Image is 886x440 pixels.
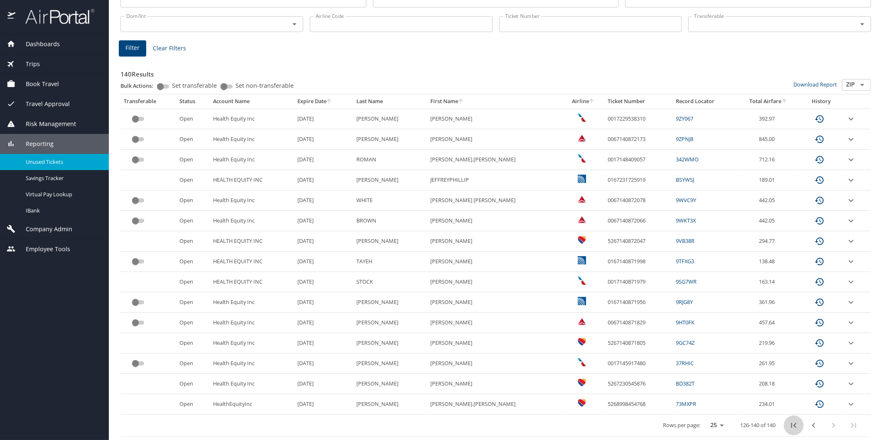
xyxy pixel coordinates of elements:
[604,394,672,415] td: 5268998454768
[176,190,210,211] td: Open
[353,313,427,333] td: [PERSON_NAME]
[578,399,586,407] img: Southwest Airlines
[15,59,40,69] span: Trips
[210,150,294,170] td: Health Equity Inc
[353,231,427,252] td: [PERSON_NAME]
[120,82,160,89] p: Bulk Actions:
[294,150,353,170] td: [DATE]
[846,216,856,226] button: expand row
[604,292,672,313] td: 0167140871956
[604,333,672,353] td: 5267140871805
[119,40,146,57] button: Filter
[604,109,672,129] td: 0017229538310
[294,353,353,374] td: [DATE]
[676,135,693,143] a: 9ZPNJ8
[15,225,72,234] span: Company Admin
[737,190,800,211] td: 442.05
[353,394,427,415] td: [PERSON_NAME]
[846,175,856,185] button: expand row
[294,292,353,313] td: [DATE]
[353,333,427,353] td: [PERSON_NAME]
[846,318,856,328] button: expand row
[846,114,856,124] button: expand row
[210,109,294,129] td: Health Equity Inc
[294,374,353,394] td: [DATE]
[784,415,804,435] button: first page
[26,174,99,182] span: Savings Tracker
[176,129,210,150] td: Open
[427,252,562,272] td: [PERSON_NAME]
[427,231,562,252] td: [PERSON_NAME]
[737,211,800,231] td: 442.05
[125,43,140,53] span: Filter
[210,211,294,231] td: Health Equity Inc
[737,353,800,374] td: 261.95
[427,129,562,150] td: [PERSON_NAME]
[604,231,672,252] td: 5267140872047
[294,394,353,415] td: [DATE]
[578,114,586,122] img: American Airlines
[676,359,694,367] a: 37RHIC
[15,79,59,89] span: Book Travel
[676,217,696,224] a: 9WKT3X
[294,109,353,129] td: [DATE]
[578,195,586,203] img: Delta Airlines
[737,374,800,394] td: 208.18
[26,207,99,215] span: IBank
[427,150,562,170] td: [PERSON_NAME].[PERSON_NAME]
[676,380,695,387] a: BD382T
[427,272,562,292] td: [PERSON_NAME]
[210,394,294,415] td: HealthEquityInc
[427,333,562,353] td: [PERSON_NAME]
[210,272,294,292] td: HEALTH EQUITY INC
[604,150,672,170] td: 0017148409057
[294,94,353,109] th: Expire Date
[737,272,800,292] td: 163.14
[176,170,210,190] td: Open
[604,374,672,394] td: 5267230545876
[676,237,695,245] a: 9VB38R
[176,231,210,252] td: Open
[120,64,871,79] h3: 140 Results
[737,94,800,109] th: Total Airfare
[604,190,672,211] td: 0067140872078
[210,190,294,211] td: Health Equity Inc
[578,215,586,224] img: Delta Airlines
[857,79,868,91] button: Open
[427,292,562,313] td: [PERSON_NAME]
[210,313,294,333] td: Health Equity Inc
[353,292,427,313] td: [PERSON_NAME]
[289,18,300,30] button: Open
[604,170,672,190] td: 0167231725919
[604,353,672,374] td: 0017145917480
[427,170,562,190] td: JEFFREYPHILLIP
[737,252,800,272] td: 138.48
[427,353,562,374] td: [PERSON_NAME]
[353,94,427,109] th: Last Name
[672,94,737,109] th: Record Locator
[846,236,856,246] button: expand row
[676,400,696,408] a: 73MXPR
[176,109,210,129] td: Open
[737,109,800,129] td: 392.97
[846,399,856,409] button: expand row
[604,211,672,231] td: 0067140872066
[176,313,210,333] td: Open
[800,94,842,109] th: History
[427,313,562,333] td: [PERSON_NAME]
[676,115,693,122] a: 9ZY067
[737,333,800,353] td: 219.96
[353,211,427,231] td: BROWN
[120,94,871,437] table: custom pagination table
[294,313,353,333] td: [DATE]
[150,41,189,56] button: Clear Filters
[793,81,837,88] a: Download Report
[578,256,586,264] img: United Airlines
[26,158,99,166] span: Unused Tickets
[427,94,562,109] th: First Name
[857,18,868,30] button: Open
[124,98,173,105] div: Transferable
[7,8,16,25] img: icon-airportal.png
[676,319,695,326] a: 9HT0FK
[846,155,856,165] button: expand row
